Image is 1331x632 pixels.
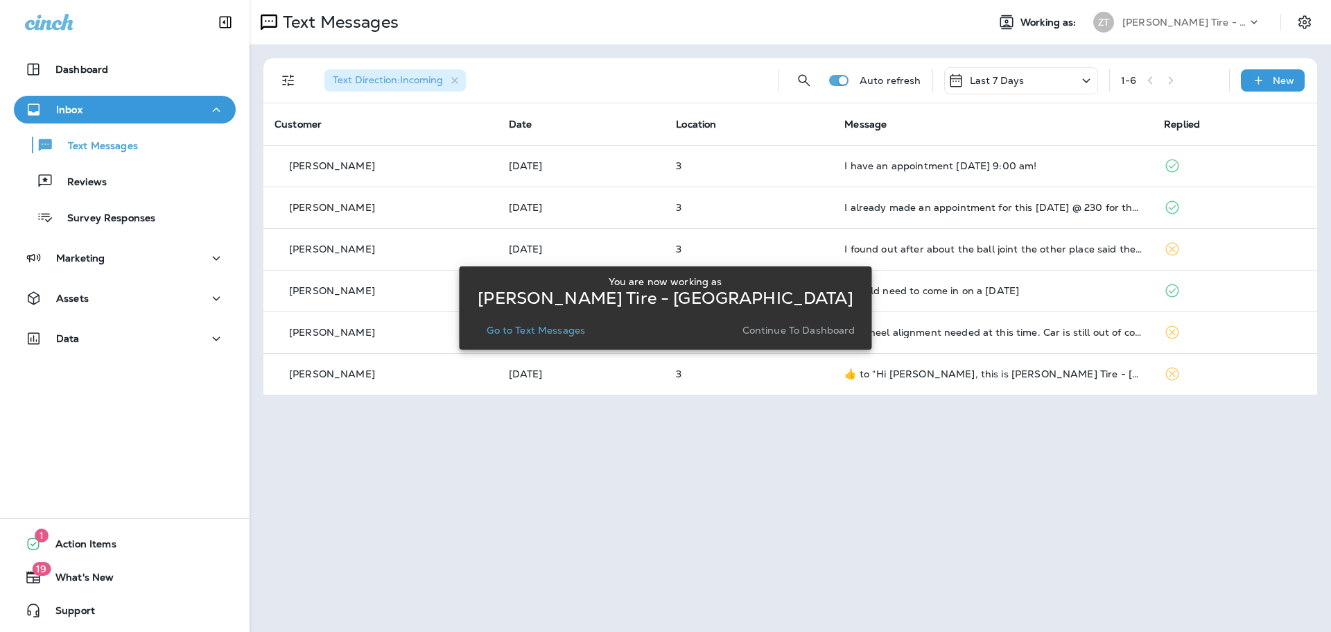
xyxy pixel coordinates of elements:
[14,563,236,591] button: 19What's New
[56,333,80,344] p: Data
[14,55,236,83] button: Dashboard
[844,244,1142,255] div: I found out after about the ball joint the other place said they check for that before doing anyt...
[53,176,107,189] p: Reviews
[289,327,375,338] p: [PERSON_NAME]
[1093,12,1114,33] div: ZT
[289,244,375,255] p: [PERSON_NAME]
[1121,75,1136,86] div: 1 - 6
[53,212,155,225] p: Survey Responses
[481,321,591,340] button: Go to Text Messages
[487,325,585,336] p: Go to Text Messages
[844,160,1142,171] div: I have an appointment 10/14/36 At 9:00 am!
[737,321,861,340] button: Continue to Dashboard
[275,67,302,94] button: Filters
[289,160,375,171] p: [PERSON_NAME]
[1164,118,1200,130] span: Replied
[55,64,108,75] p: Dashboard
[35,529,49,543] span: 1
[56,104,82,115] p: Inbox
[844,327,1142,338] div: No wheel alignment needed at this time. Car is still out of commission due to timing chain brakin...
[860,75,921,86] p: Auto refresh
[1122,17,1247,28] p: [PERSON_NAME] Tire - [GEOGRAPHIC_DATA]
[206,8,245,36] button: Collapse Sidebar
[56,253,105,264] p: Marketing
[844,202,1142,213] div: I already made an appointment for this coming Monday @ 230 for the Lincoln
[14,325,236,352] button: Data
[54,140,138,153] p: Text Messages
[14,166,236,196] button: Reviews
[42,605,95,622] span: Support
[289,285,375,296] p: [PERSON_NAME]
[42,572,114,588] span: What's New
[14,284,236,312] button: Assets
[56,293,89,304] p: Assets
[277,12,399,33] p: Text Messages
[14,597,236,624] button: Support
[42,538,116,555] span: Action Items
[333,74,443,86] span: Text Direction : Incoming
[14,130,236,160] button: Text Messages
[32,562,51,576] span: 19
[609,276,722,287] p: You are now working as
[844,285,1142,296] div: I would need to come in on a Saturday
[275,118,322,130] span: Customer
[14,530,236,558] button: 1Action Items
[14,244,236,272] button: Marketing
[1292,10,1317,35] button: Settings
[14,203,236,232] button: Survey Responses
[970,75,1025,86] p: Last 7 Days
[324,69,466,92] div: Text Direction:Incoming
[1020,17,1079,28] span: Working as:
[289,368,375,379] p: [PERSON_NAME]
[14,96,236,123] button: Inbox
[478,293,853,304] p: [PERSON_NAME] Tire - [GEOGRAPHIC_DATA]
[289,202,375,213] p: [PERSON_NAME]
[844,368,1142,379] div: ​👍​ to “ Hi Reginald, this is Ziegler Tire - Canton Centre Mall. Our records show your FORD TRUCK...
[1273,75,1294,86] p: New
[742,325,855,336] p: Continue to Dashboard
